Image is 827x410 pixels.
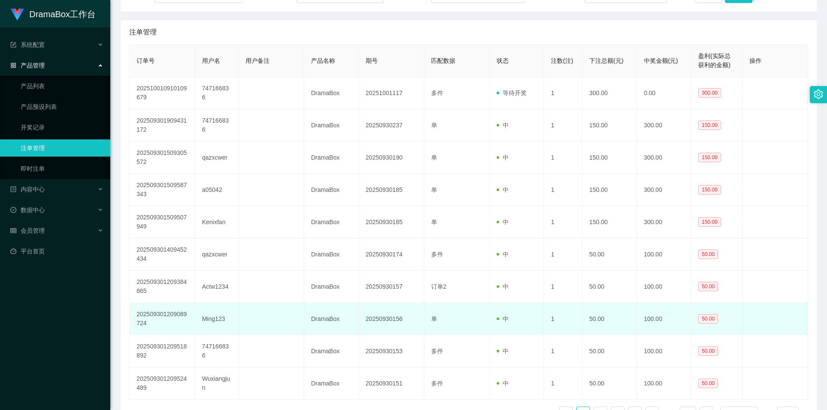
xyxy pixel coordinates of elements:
td: 50.00 [582,335,637,367]
td: 1 [544,109,582,142]
td: 20250930174 [359,238,424,271]
span: 单 [431,315,437,322]
span: 中 [497,380,509,387]
span: 盈利(实际总获利的金额) [698,52,731,68]
td: 1 [544,238,582,271]
span: 等待开奖 [497,89,527,96]
i: 图标: setting [814,89,823,99]
td: DramaBox [304,271,359,303]
td: 1 [544,206,582,238]
span: 50.00 [698,346,718,356]
span: 中 [497,283,509,290]
span: 150.00 [698,217,721,227]
td: 202509301509587343 [130,174,195,206]
span: 中 [497,219,509,225]
span: 注单管理 [129,27,157,37]
span: 数据中心 [10,207,45,213]
td: 150.00 [582,206,637,238]
td: 150.00 [582,142,637,174]
td: 100.00 [637,238,692,271]
span: 系统配置 [10,41,45,48]
td: 747166836 [195,109,239,142]
i: 图标: profile [10,186,16,192]
i: 图标: appstore-o [10,62,16,68]
span: 300.00 [698,88,721,98]
span: 下注总额(元) [589,57,623,64]
i: 图标: check-circle-o [10,207,16,213]
td: 747166836 [195,77,239,109]
td: 1 [544,271,582,303]
td: 1 [544,174,582,206]
a: 产品预设列表 [21,98,103,115]
span: 产品管理 [10,62,45,69]
td: 1 [544,77,582,109]
td: 50.00 [582,238,637,271]
td: 300.00 [637,109,692,142]
td: 202509301209524489 [130,367,195,400]
span: 单 [431,154,437,161]
td: 20250930157 [359,271,424,303]
td: 150.00 [582,174,637,206]
td: 20250930151 [359,367,424,400]
td: 202509301209384865 [130,271,195,303]
span: 50.00 [698,314,718,324]
td: 202510010910109679 [130,77,195,109]
span: 操作 [749,57,762,64]
td: 300.00 [582,77,637,109]
td: 0.00 [637,77,692,109]
img: logo.9652507e.png [10,9,24,21]
h1: DramaBox工作台 [29,0,96,28]
td: 50.00 [582,271,637,303]
span: 会员管理 [10,227,45,234]
td: 150.00 [582,109,637,142]
i: 图标: table [10,228,16,234]
td: 747166836 [195,335,239,367]
td: 20251001117 [359,77,424,109]
span: 中奖金额(元) [644,57,678,64]
td: 202509301509305572 [130,142,195,174]
span: 产品名称 [311,57,335,64]
span: 多件 [431,348,443,355]
td: DramaBox [304,206,359,238]
td: Actw1234 [195,271,239,303]
td: DramaBox [304,109,359,142]
span: 注数(注) [551,57,573,64]
span: 订单2 [431,283,447,290]
td: DramaBox [304,174,359,206]
td: 20250930185 [359,174,424,206]
td: qazxcwer [195,142,239,174]
td: 1 [544,367,582,400]
span: 匹配数据 [431,57,455,64]
i: 图标: form [10,42,16,48]
td: 20250930156 [359,303,424,335]
a: 产品列表 [21,77,103,95]
td: 100.00 [637,335,692,367]
span: 订单号 [137,57,155,64]
td: 202509301409452434 [130,238,195,271]
span: 中 [497,154,509,161]
span: 150.00 [698,153,721,162]
span: 150.00 [698,185,721,194]
td: 300.00 [637,142,692,174]
td: Ming123 [195,303,239,335]
td: DramaBox [304,303,359,335]
span: 状态 [497,57,509,64]
td: DramaBox [304,238,359,271]
td: Kenixfan [195,206,239,238]
td: DramaBox [304,77,359,109]
td: DramaBox [304,367,359,400]
td: qazxcwer [195,238,239,271]
td: 100.00 [637,367,692,400]
td: DramaBox [304,335,359,367]
span: 用户名 [202,57,220,64]
span: 中 [497,251,509,258]
td: 1 [544,303,582,335]
span: 50.00 [698,282,718,291]
a: 即时注单 [21,160,103,177]
td: 20250930185 [359,206,424,238]
td: 202509301509507949 [130,206,195,238]
td: 300.00 [637,174,692,206]
span: 单 [431,186,437,193]
span: 中 [497,122,509,129]
td: 50.00 [582,367,637,400]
